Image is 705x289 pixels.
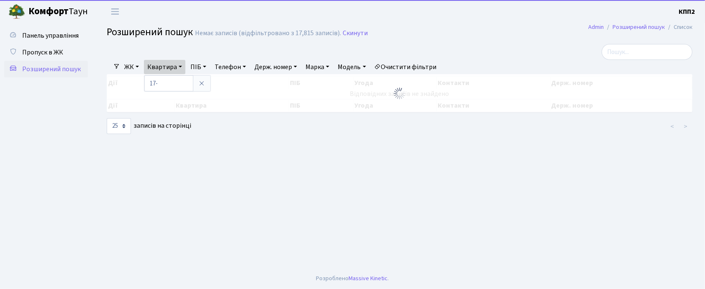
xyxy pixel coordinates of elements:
img: logo.png [8,3,25,20]
div: Розроблено . [316,274,389,283]
span: Пропуск в ЖК [22,48,63,57]
a: Admin [588,23,604,31]
span: Розширений пошук [107,25,193,39]
a: Марка [302,60,333,74]
span: Розширений пошук [22,65,81,74]
li: Список [665,23,692,32]
a: ПІБ [187,60,210,74]
a: ЖК [121,60,142,74]
select: записів на сторінці [107,118,131,134]
span: Панель управління [22,31,79,40]
b: КПП2 [679,7,695,16]
b: Комфорт [28,5,69,18]
a: Скинути [343,29,368,37]
span: Таун [28,5,88,19]
img: Обробка... [393,87,406,100]
a: Панель управління [4,27,88,44]
input: Пошук... [602,44,692,60]
nav: breadcrumb [576,18,705,36]
a: Держ. номер [251,60,300,74]
a: Розширений пошук [4,61,88,77]
a: КПП2 [679,7,695,17]
a: Пропуск в ЖК [4,44,88,61]
a: Телефон [211,60,249,74]
a: Очистити фільтри [371,60,440,74]
a: Massive Kinetic [349,274,388,283]
button: Переключити навігацію [105,5,126,18]
a: Розширений пошук [613,23,665,31]
label: записів на сторінці [107,118,191,134]
a: Квартира [144,60,185,74]
div: Немає записів (відфільтровано з 17,815 записів). [195,29,341,37]
a: Модель [334,60,369,74]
